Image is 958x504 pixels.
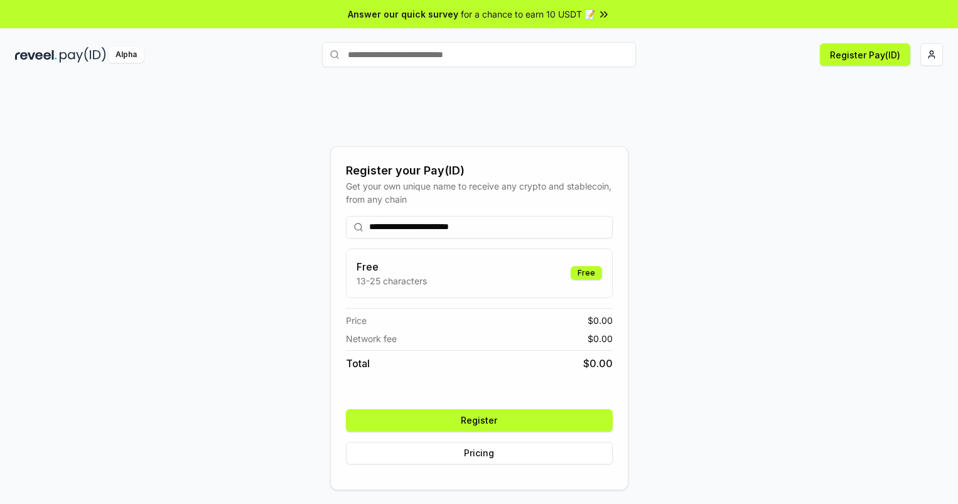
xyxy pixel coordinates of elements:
[820,43,910,66] button: Register Pay(ID)
[346,409,613,432] button: Register
[571,266,602,280] div: Free
[588,332,613,345] span: $ 0.00
[346,442,613,464] button: Pricing
[346,162,613,180] div: Register your Pay(ID)
[346,332,397,345] span: Network fee
[346,356,370,371] span: Total
[109,47,144,63] div: Alpha
[357,259,427,274] h3: Free
[357,274,427,287] p: 13-25 characters
[15,47,57,63] img: reveel_dark
[461,8,595,21] span: for a chance to earn 10 USDT 📝
[346,180,613,206] div: Get your own unique name to receive any crypto and stablecoin, from any chain
[60,47,106,63] img: pay_id
[348,8,458,21] span: Answer our quick survey
[346,314,367,327] span: Price
[583,356,613,371] span: $ 0.00
[588,314,613,327] span: $ 0.00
